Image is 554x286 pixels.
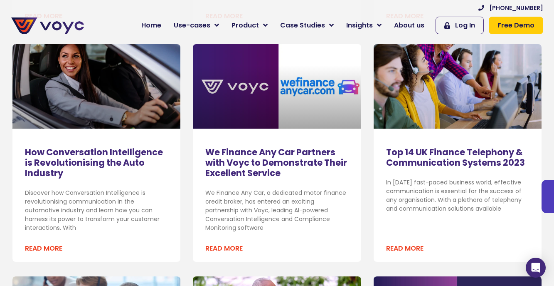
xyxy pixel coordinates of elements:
a: We Finance Any Car Partners with Voyc [193,44,361,128]
a: Case Studies [274,17,340,34]
span: Use-cases [174,20,210,30]
a: About us [388,17,431,34]
img: voyc-full-logo [11,17,84,34]
div: Open Intercom Messenger [526,258,546,278]
a: We Finance Any Car Partners with Voyc to Demonstrate Their Excellent Service [205,146,347,179]
a: Insights [340,17,388,34]
p: We Finance Any Car, a dedicated motor finance credit broker, has entered an exciting partnership ... [205,189,348,232]
span: About us [394,20,424,30]
span: [PHONE_NUMBER] [489,4,543,12]
a: Read more about How Conversation Intelligence is Revolutionising the Auto Industry [25,244,62,254]
p: Discover how Conversation Intelligence is revolutionising communication in the automotive industr... [25,189,168,232]
span: Free Demo [497,20,534,30]
span: Case Studies [280,20,325,30]
span: Insights [346,20,373,30]
span: Product [231,20,259,30]
p: In [DATE] fast-paced business world, effective communication is essential for the success of any ... [386,178,529,213]
a: Read more about We Finance Any Car Partners with Voyc to Demonstrate Their Excellent Service [205,244,243,254]
a: Free Demo [489,17,543,34]
span: Home [141,20,161,30]
a: [PHONE_NUMBER] [478,4,543,12]
span: Log In [455,20,475,30]
a: Call centre agents are trained to use a telephony system [374,44,542,128]
a: Log In [436,17,484,34]
a: Read more about Top 14 UK Finance Telephony & Communication Systems 2023 [386,244,424,254]
a: Product [225,17,274,34]
a: Conversation Intelligence in the auto industry [12,44,180,128]
a: Top 14 UK Finance Telephony & Communication Systems 2023 [386,146,525,169]
a: Home [135,17,167,34]
a: Use-cases [167,17,225,34]
a: How Conversation Intelligence is Revolutionising the Auto Industry [25,146,163,179]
